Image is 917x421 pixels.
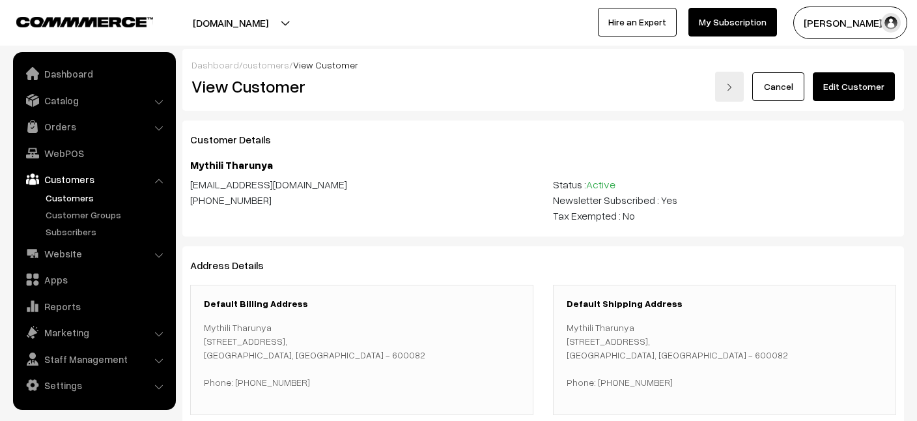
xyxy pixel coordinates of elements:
a: WebPOS [16,141,171,165]
h4: Mythili Tharunya [190,159,896,171]
a: Dashboard [16,62,171,85]
a: Staff Management [16,347,171,371]
a: Apps [16,268,171,291]
a: Edit Customer [813,72,895,101]
a: Customers [42,191,171,205]
p: Mythili Tharunya [STREET_ADDRESS], [GEOGRAPHIC_DATA], [GEOGRAPHIC_DATA] - 600082 Phone: [PHONE_NU... [204,321,520,389]
a: My Subscription [688,8,777,36]
a: Settings [16,373,171,397]
div: Status : Newsletter Subscribed : Yes Tax Exempted : No [543,177,906,224]
a: Customer Groups [42,208,171,222]
button: [DOMAIN_NAME] [147,7,314,39]
a: Subscribers [42,225,171,239]
div: [EMAIL_ADDRESS][DOMAIN_NAME] [190,177,533,192]
h3: Default Billing Address [204,298,520,310]
a: Dashboard [191,59,239,70]
a: Cancel [752,72,804,101]
span: View Customer [293,59,358,70]
span: Address Details [190,259,279,272]
span: Active [586,178,615,191]
a: customers [242,59,289,70]
img: user [881,13,901,33]
a: Hire an Expert [598,8,677,36]
h2: View Customer [191,76,533,96]
img: COMMMERCE [16,17,153,27]
a: Catalog [16,89,171,112]
a: Reports [16,295,171,318]
h3: Default Shipping Address [567,298,882,310]
img: right-arrow.png [726,83,733,91]
p: Mythili Tharunya [STREET_ADDRESS], [GEOGRAPHIC_DATA], [GEOGRAPHIC_DATA] - 600082 Phone: [PHONE_NU... [567,321,882,389]
a: Marketing [16,321,171,344]
span: Customer Details [190,133,287,146]
a: Website [16,242,171,265]
a: Customers [16,167,171,191]
a: COMMMERCE [16,13,130,29]
div: / / [191,58,895,72]
button: [PERSON_NAME] S… [793,7,907,39]
div: [PHONE_NUMBER] [190,192,533,208]
a: Orders [16,115,171,138]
